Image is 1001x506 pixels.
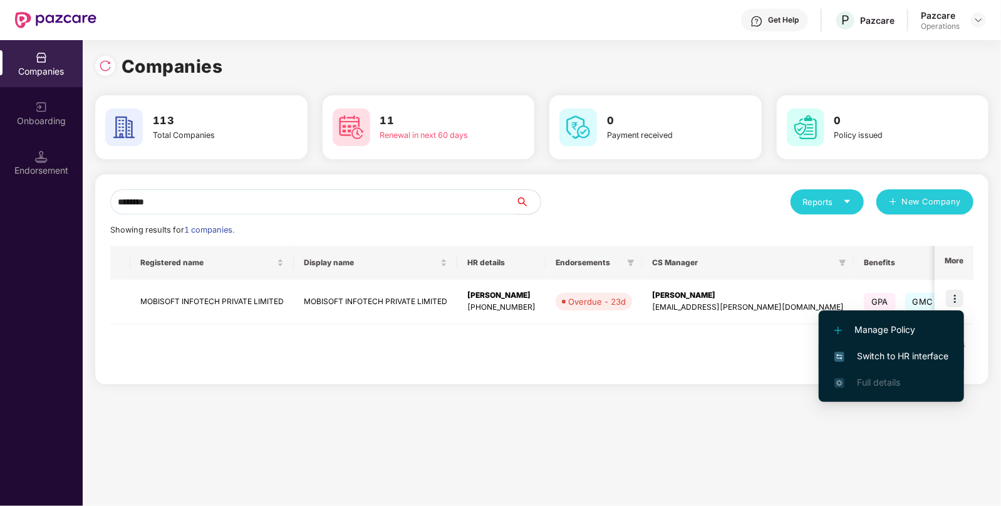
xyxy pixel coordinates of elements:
div: [EMAIL_ADDRESS][PERSON_NAME][DOMAIN_NAME] [652,302,844,314]
div: Policy issued [834,129,942,142]
span: filter [839,259,846,266]
span: Manage Policy [834,323,948,337]
span: Switch to HR interface [834,349,948,363]
span: filter [627,259,635,266]
div: Reports [803,196,851,208]
td: MOBISOFT INFOTECH PRIVATE LIMITED [130,280,294,324]
div: Payment received [607,129,715,142]
h3: 11 [380,113,488,129]
th: Display name [294,246,457,280]
img: svg+xml;base64,PHN2ZyBpZD0iUmVsb2FkLTMyeDMyIiB4bWxucz0iaHR0cDovL3d3dy53My5vcmcvMjAwMC9zdmciIHdpZH... [99,60,112,72]
span: CS Manager [652,258,834,268]
th: HR details [457,246,546,280]
span: filter [625,255,637,270]
th: Registered name [130,246,294,280]
img: svg+xml;base64,PHN2ZyBpZD0iQ29tcGFuaWVzIiB4bWxucz0iaHR0cDovL3d3dy53My5vcmcvMjAwMC9zdmciIHdpZHRoPS... [35,51,48,64]
span: Full details [857,377,900,387]
img: svg+xml;base64,PHN2ZyB4bWxucz0iaHR0cDovL3d3dy53My5vcmcvMjAwMC9zdmciIHdpZHRoPSI2MCIgaGVpZ2h0PSI2MC... [559,108,597,146]
img: svg+xml;base64,PHN2ZyB4bWxucz0iaHR0cDovL3d3dy53My5vcmcvMjAwMC9zdmciIHdpZHRoPSIxNiIgaGVpZ2h0PSIxNi... [834,352,844,362]
h3: 0 [607,113,715,129]
img: svg+xml;base64,PHN2ZyB3aWR0aD0iMjAiIGhlaWdodD0iMjAiIHZpZXdCb3g9IjAgMCAyMCAyMCIgZmlsbD0ibm9uZSIgeG... [35,101,48,113]
span: P [841,13,849,28]
img: svg+xml;base64,PHN2ZyB4bWxucz0iaHR0cDovL3d3dy53My5vcmcvMjAwMC9zdmciIHdpZHRoPSIxMi4yMDEiIGhlaWdodD... [834,327,842,334]
span: filter [836,255,849,270]
h3: 0 [834,113,942,129]
div: Renewal in next 60 days [380,129,488,142]
th: Benefits [854,246,966,280]
span: search [515,197,541,207]
span: 1 companies. [184,225,234,235]
button: plusNew Company [876,189,973,214]
span: GPA [864,293,896,310]
span: Display name [304,258,438,268]
h1: Companies [122,53,223,80]
img: svg+xml;base64,PHN2ZyBpZD0iRHJvcGRvd24tMzJ4MzIiIHhtbG5zPSJodHRwOi8vd3d3LnczLm9yZy8yMDAwL3N2ZyIgd2... [973,15,983,25]
span: New Company [902,196,962,208]
span: Showing results for [110,225,234,235]
td: MOBISOFT INFOTECH PRIVATE LIMITED [294,280,457,324]
img: icon [946,290,963,307]
img: svg+xml;base64,PHN2ZyB4bWxucz0iaHR0cDovL3d3dy53My5vcmcvMjAwMC9zdmciIHdpZHRoPSI2MCIgaGVpZ2h0PSI2MC... [333,108,370,146]
div: [PHONE_NUMBER] [467,302,536,314]
img: svg+xml;base64,PHN2ZyB4bWxucz0iaHR0cDovL3d3dy53My5vcmcvMjAwMC9zdmciIHdpZHRoPSI2MCIgaGVpZ2h0PSI2MC... [105,108,143,146]
div: Pazcare [860,14,895,26]
img: svg+xml;base64,PHN2ZyBpZD0iSGVscC0zMngzMiIgeG1sbnM9Imh0dHA6Ly93d3cudzMub3JnLzIwMDAvc3ZnIiB3aWR0aD... [750,15,763,28]
img: New Pazcare Logo [15,12,96,28]
div: Get Help [768,15,799,25]
div: Total Companies [153,129,261,142]
h3: 113 [153,113,261,129]
span: GMC [905,293,941,310]
div: [PERSON_NAME] [467,290,536,302]
div: Pazcare [921,9,960,21]
img: svg+xml;base64,PHN2ZyB3aWR0aD0iMTQuNSIgaGVpZ2h0PSIxNC41IiB2aWV3Qm94PSIwIDAgMTYgMTYiIGZpbGw9Im5vbm... [35,150,48,163]
div: [PERSON_NAME] [652,290,844,302]
span: Endorsements [556,258,622,268]
img: svg+xml;base64,PHN2ZyB4bWxucz0iaHR0cDovL3d3dy53My5vcmcvMjAwMC9zdmciIHdpZHRoPSIxNi4zNjMiIGhlaWdodD... [834,378,844,388]
div: Operations [921,21,960,31]
span: Registered name [140,258,274,268]
button: search [515,189,541,214]
img: svg+xml;base64,PHN2ZyB4bWxucz0iaHR0cDovL3d3dy53My5vcmcvMjAwMC9zdmciIHdpZHRoPSI2MCIgaGVpZ2h0PSI2MC... [787,108,824,146]
span: caret-down [843,198,851,206]
span: plus [889,198,897,208]
th: More [935,246,973,280]
div: Overdue - 23d [568,295,626,308]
